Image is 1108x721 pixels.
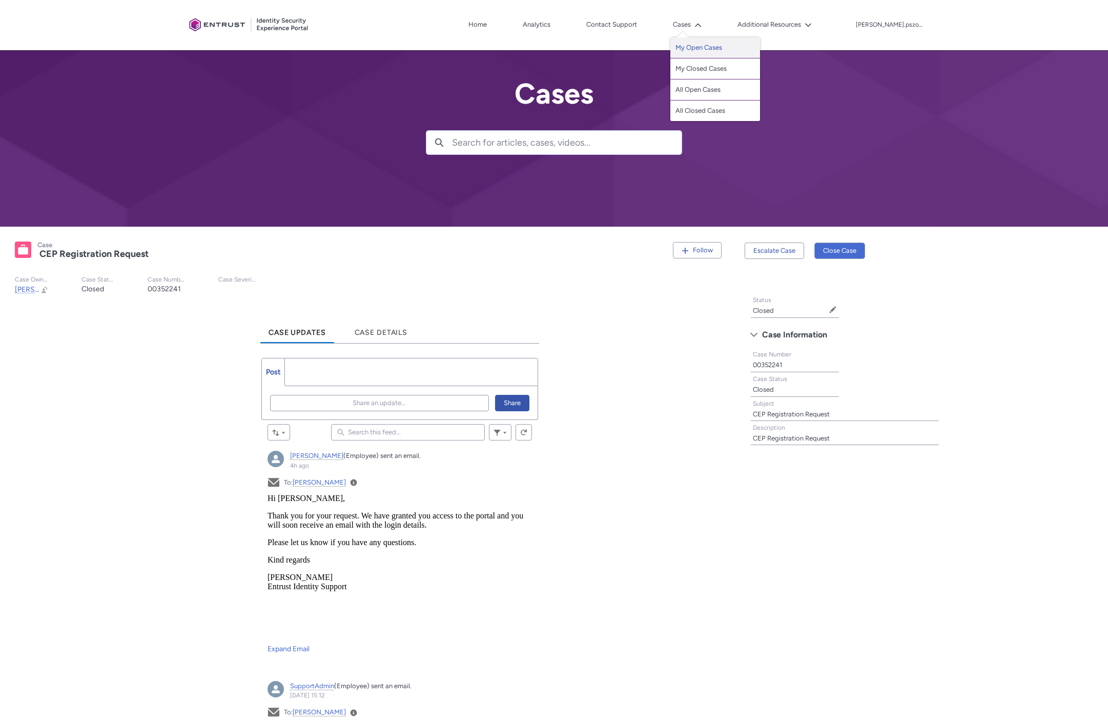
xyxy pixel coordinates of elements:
span: Status [753,296,771,304]
span: Follow [693,246,713,254]
span: To: [284,478,346,487]
button: Share [495,395,529,411]
button: Edit Status [829,306,837,314]
a: My Open Cases [670,37,760,58]
a: [PERSON_NAME] [293,708,346,716]
iframe: Email Preview [268,494,532,637]
div: SupportAdmin [268,681,284,697]
a: SupportAdmin [290,682,334,690]
h2: Cases [426,78,682,110]
span: [PERSON_NAME] [15,285,72,294]
button: Additional Resources [735,17,814,32]
span: Post [266,368,280,376]
button: Close Case [814,243,865,259]
img: External User - Hadi (null) [268,451,284,467]
a: All Open Cases [670,79,760,101]
a: [PERSON_NAME] [293,478,346,487]
a: Analytics, opens in new tab [520,17,553,32]
span: (Employee) sent an email. [334,682,412,690]
p: Case Status [81,276,115,284]
span: Case Number [753,351,791,358]
lightning-formatted-text: Closed [753,386,774,393]
p: Case Severity [218,276,256,284]
div: Hadi [268,451,284,467]
p: Case Number [148,276,186,284]
a: Case Updates [260,315,334,343]
button: Change Owner [40,285,49,294]
lightning-formatted-text: CEP Registration Request [753,410,830,418]
a: Case Details [346,315,416,343]
p: Case Owner [15,276,49,284]
lightning-formatted-text: Closed [753,307,774,314]
button: Search [426,131,452,154]
span: Case Updates [269,328,326,337]
span: Share an update... [353,395,406,411]
lightning-formatted-text: 00352241 [753,361,782,369]
a: Contact Support [584,17,640,32]
img: External User - SupportAdmin (null) [268,681,284,697]
a: [PERSON_NAME] [290,452,343,460]
a: View Details [350,709,357,716]
span: Case Details [355,328,408,337]
a: 4h ago [290,462,309,469]
span: (Employee) sent an email. [343,452,421,459]
a: [DATE] 15:12 [290,692,325,699]
a: Expand Email [268,637,532,654]
button: Follow [673,242,722,258]
button: Share an update... [270,395,489,411]
a: My Closed Cases [670,58,760,79]
records-entity-label: Case [37,241,52,249]
span: Share [504,395,521,411]
lightning-formatted-text: CEP Registration Request [39,248,149,259]
article: Hadi, 4h ago [261,445,538,669]
button: Escalate Case [745,243,804,259]
lightning-formatted-text: Closed [81,285,104,293]
div: Chatter Publisher [261,358,538,420]
a: Post [262,358,285,386]
button: Case Information [745,327,945,343]
a: All Closed Cases [670,101,760,121]
input: Search this feed... [331,424,485,440]
span: Description [753,424,785,431]
a: Home [466,17,489,32]
button: User Profile jake.pszonowsky [855,19,923,29]
p: [PERSON_NAME].pszonowsky [856,22,922,29]
lightning-formatted-text: CEP Registration Request [753,434,830,442]
span: Case Information [762,327,827,343]
iframe: Qualified Messenger [1061,674,1108,721]
span: Subject [753,400,774,407]
button: Refresh this feed [516,424,532,440]
a: View Details [350,479,357,486]
lightning-formatted-text: 00352241 [148,285,181,293]
button: Cases [670,17,704,32]
span: To: [284,708,346,716]
span: Case Status [753,375,787,383]
input: Search for articles, cases, videos... [452,131,682,154]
